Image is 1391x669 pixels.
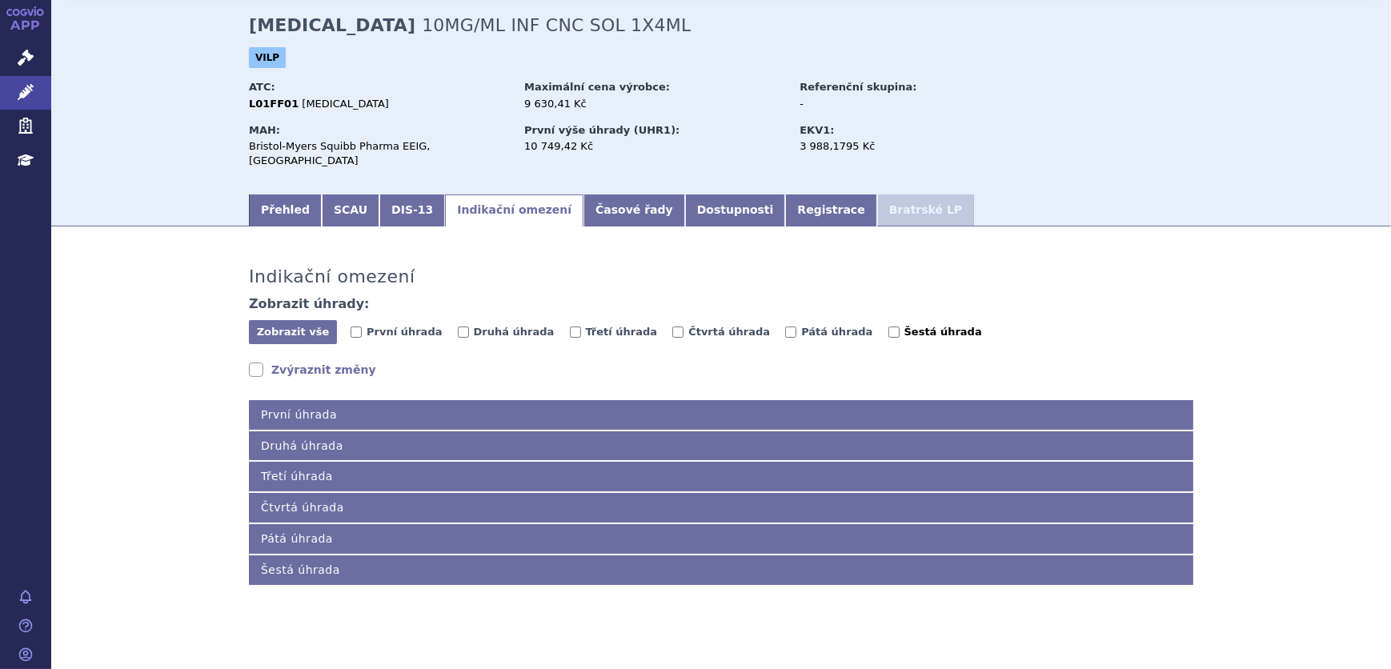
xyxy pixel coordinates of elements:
[445,194,583,226] a: Indikační omezení
[570,326,581,338] input: Třetí úhrada
[458,326,469,338] input: Druhá úhrada
[688,326,770,338] span: Čtvrtá úhrada
[785,326,796,338] input: Pátá úhrada
[801,326,872,338] span: Pátá úhrada
[249,266,415,287] h3: Indikační omezení
[249,98,299,110] strong: L01FF01
[249,15,415,35] strong: [MEDICAL_DATA]
[249,493,1193,523] h4: Čtvrtá úhrada
[249,194,322,226] a: Přehled
[249,524,1193,554] h4: Pátá úhrada
[904,326,982,338] span: Šestá úhrada
[249,320,337,344] button: Zobrazit vše
[800,81,916,93] strong: Referenční skupina:
[302,98,389,110] span: [MEDICAL_DATA]
[422,15,691,35] span: 10MG/ML INF CNC SOL 1X4ML
[800,124,834,136] strong: EKV1:
[249,462,1193,491] h4: Třetí úhrada
[685,194,786,226] a: Dostupnosti
[351,326,362,338] input: První úhrada
[888,326,900,338] input: Šestá úhrada
[474,326,555,338] span: Druhá úhrada
[785,194,876,226] a: Registrace
[322,194,379,226] a: SCAU
[800,139,980,154] div: 3 988,1795 Kč
[249,555,1193,585] h4: Šestá úhrada
[367,326,442,338] span: První úhrada
[249,81,275,93] strong: ATC:
[524,97,784,111] div: 9 630,41 Kč
[524,81,670,93] strong: Maximální cena výrobce:
[249,47,286,68] span: VILP
[583,194,685,226] a: Časové řady
[249,362,376,378] a: Zvýraznit změny
[257,326,330,338] span: Zobrazit vše
[800,97,980,111] div: -
[586,326,658,338] span: Třetí úhrada
[249,296,370,312] h4: Zobrazit úhrady:
[672,326,683,338] input: Čtvrtá úhrada
[379,194,445,226] a: DIS-13
[524,124,679,136] strong: První výše úhrady (UHR1):
[249,400,1193,430] h4: První úhrada
[249,431,1193,461] h4: Druhá úhrada
[249,124,280,136] strong: MAH:
[249,139,509,168] div: Bristol-Myers Squibb Pharma EEIG, [GEOGRAPHIC_DATA]
[524,139,784,154] div: 10 749,42 Kč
